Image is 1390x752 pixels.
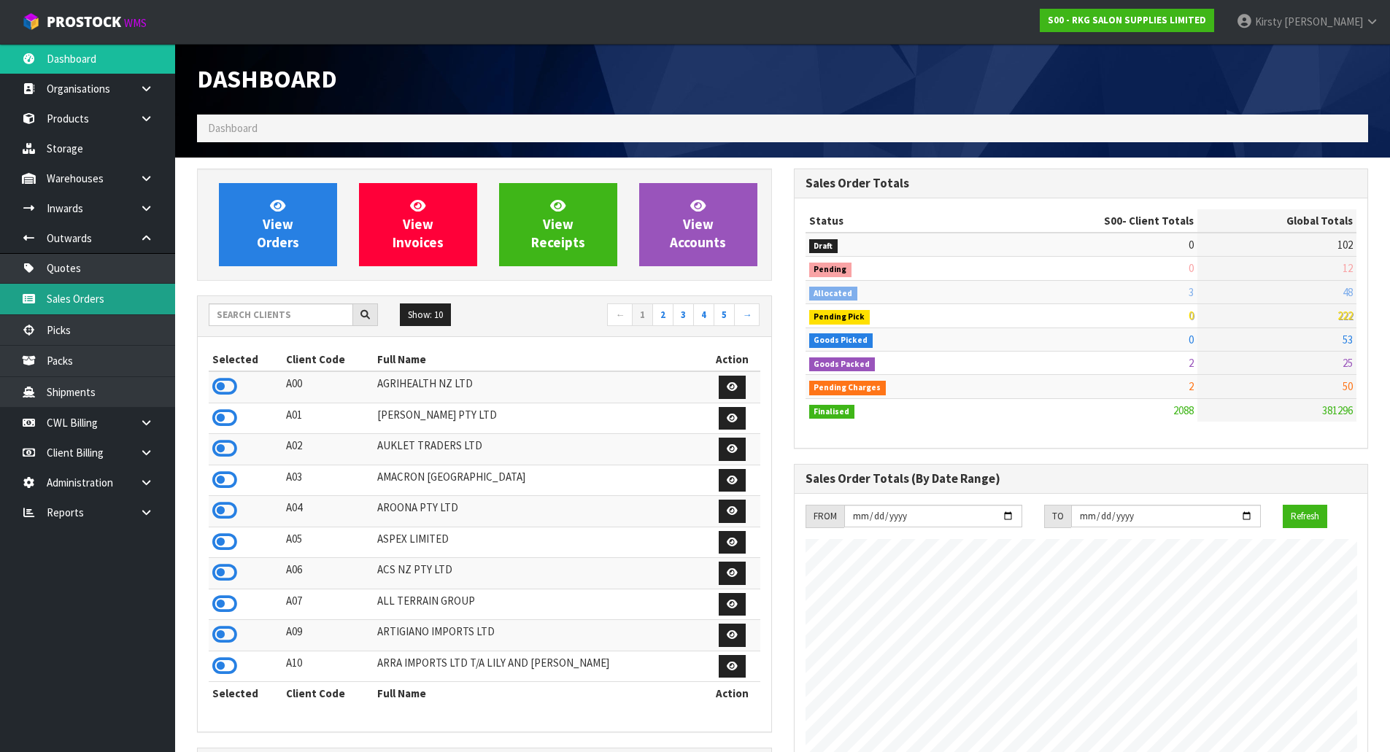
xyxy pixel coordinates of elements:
[393,197,444,252] span: View Invoices
[1104,214,1122,228] span: S00
[374,403,704,434] td: [PERSON_NAME] PTY LTD
[124,16,147,30] small: WMS
[197,63,337,94] span: Dashboard
[670,197,726,252] span: View Accounts
[1197,209,1356,233] th: Global Totals
[374,465,704,496] td: AMACRON [GEOGRAPHIC_DATA]
[734,303,760,327] a: →
[1343,379,1353,393] span: 50
[1343,285,1353,299] span: 48
[809,405,855,419] span: Finalised
[1337,238,1353,252] span: 102
[987,209,1197,233] th: - Client Totals
[208,121,258,135] span: Dashboard
[209,682,282,705] th: Selected
[1189,261,1194,275] span: 0
[1048,14,1206,26] strong: S00 - RKG SALON SUPPLIES LIMITED
[374,558,704,589] td: ACS NZ PTY LTD
[282,348,374,371] th: Client Code
[809,239,838,254] span: Draft
[639,183,757,266] a: ViewAccounts
[209,303,353,326] input: Search clients
[1189,309,1194,322] span: 0
[806,505,844,528] div: FROM
[809,287,858,301] span: Allocated
[607,303,633,327] a: ←
[282,682,374,705] th: Client Code
[282,371,374,403] td: A00
[282,434,374,465] td: A02
[1044,505,1071,528] div: TO
[806,209,988,233] th: Status
[1337,309,1353,322] span: 222
[374,527,704,558] td: ASPEX LIMITED
[1189,285,1194,299] span: 3
[705,682,760,705] th: Action
[282,403,374,434] td: A01
[374,682,704,705] th: Full Name
[809,333,873,348] span: Goods Picked
[1284,15,1363,28] span: [PERSON_NAME]
[282,651,374,682] td: A10
[374,434,704,465] td: AUKLET TRADERS LTD
[693,303,714,327] a: 4
[282,496,374,527] td: A04
[652,303,673,327] a: 2
[1189,238,1194,252] span: 0
[531,197,585,252] span: View Receipts
[1189,356,1194,370] span: 2
[499,183,617,266] a: ViewReceipts
[47,12,121,31] span: ProStock
[219,183,337,266] a: ViewOrders
[282,558,374,589] td: A06
[809,381,887,395] span: Pending Charges
[673,303,694,327] a: 3
[1040,9,1214,32] a: S00 - RKG SALON SUPPLIES LIMITED
[374,651,704,682] td: ARRA IMPORTS LTD T/A LILY AND [PERSON_NAME]
[705,348,760,371] th: Action
[632,303,653,327] a: 1
[282,589,374,620] td: A07
[257,197,299,252] span: View Orders
[809,263,852,277] span: Pending
[1173,403,1194,417] span: 2088
[22,12,40,31] img: cube-alt.png
[282,465,374,496] td: A03
[495,303,760,329] nav: Page navigation
[374,371,704,403] td: AGRIHEALTH NZ LTD
[1255,15,1282,28] span: Kirsty
[714,303,735,327] a: 5
[359,183,477,266] a: ViewInvoices
[806,472,1357,486] h3: Sales Order Totals (By Date Range)
[1343,356,1353,370] span: 25
[374,589,704,620] td: ALL TERRAIN GROUP
[809,310,870,325] span: Pending Pick
[282,527,374,558] td: A05
[1343,261,1353,275] span: 12
[282,620,374,651] td: A09
[374,620,704,651] td: ARTIGIANO IMPORTS LTD
[1189,379,1194,393] span: 2
[806,177,1357,190] h3: Sales Order Totals
[1189,333,1194,346] span: 0
[1343,333,1353,346] span: 53
[374,348,704,371] th: Full Name
[1322,403,1353,417] span: 381296
[1283,505,1327,528] button: Refresh
[374,496,704,527] td: AROONA PTY LTD
[400,303,451,327] button: Show: 10
[209,348,282,371] th: Selected
[809,357,876,372] span: Goods Packed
